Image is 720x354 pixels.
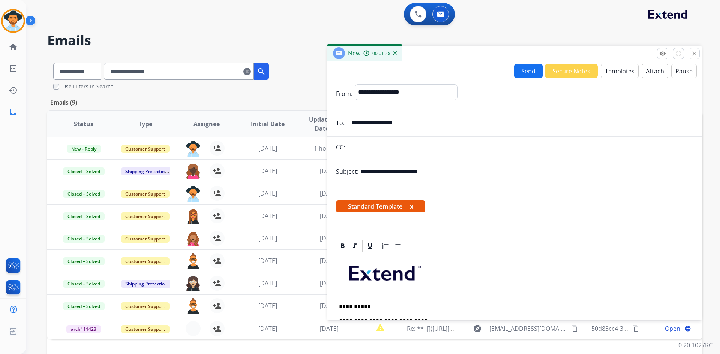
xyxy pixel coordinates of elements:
[186,298,201,314] img: agent-avatar
[186,186,201,202] img: agent-avatar
[74,119,93,128] span: Status
[659,50,666,57] mat-icon: remove_red_eye
[63,302,105,310] span: Closed – Solved
[675,50,682,57] mat-icon: fullscreen
[571,325,578,332] mat-icon: content_copy
[62,83,114,90] label: Use Filters In Search
[121,280,172,288] span: Shipping Protection
[9,86,18,95] mat-icon: history
[138,119,152,128] span: Type
[257,67,266,76] mat-icon: search
[63,167,105,175] span: Closed – Solved
[67,145,101,153] span: New - Reply
[213,166,222,175] mat-icon: person_add
[121,145,169,153] span: Customer Support
[320,234,339,242] span: [DATE]
[258,279,277,287] span: [DATE]
[372,51,390,57] span: 00:01:28
[47,33,702,48] h2: Emails
[473,324,482,333] mat-icon: explore
[186,208,201,224] img: agent-avatar
[305,115,339,133] span: Updated Date
[9,64,18,73] mat-icon: list_alt
[121,302,169,310] span: Customer Support
[489,324,567,333] span: [EMAIL_ADDRESS][DOMAIN_NAME]
[121,257,169,265] span: Customer Support
[380,240,391,252] div: Ordered List
[121,190,169,198] span: Customer Support
[186,163,201,179] img: agent-avatar
[642,64,668,78] button: Attach
[213,301,222,310] mat-icon: person_add
[258,257,277,265] span: [DATE]
[121,325,169,333] span: Customer Support
[213,144,222,153] mat-icon: person_add
[121,212,169,220] span: Customer Support
[314,144,345,152] span: 1 hour ago
[121,167,172,175] span: Shipping Protection
[243,67,251,76] mat-icon: clear
[47,98,80,107] p: Emails (9)
[213,234,222,243] mat-icon: person_add
[407,324,498,333] span: Re: ** ![]([URL][DOMAIN_NAME]..
[3,10,24,31] img: avatar
[258,167,277,175] span: [DATE]
[320,324,339,333] span: [DATE]
[213,279,222,288] mat-icon: person_add
[63,235,105,243] span: Closed – Solved
[66,325,101,333] span: arch111423
[186,231,201,246] img: agent-avatar
[337,240,348,252] div: Bold
[258,324,277,333] span: [DATE]
[63,190,105,198] span: Closed – Solved
[191,324,195,333] span: +
[121,235,169,243] span: Customer Support
[213,211,222,220] mat-icon: person_add
[671,64,697,78] button: Pause
[186,141,201,157] img: agent-avatar
[376,323,385,332] mat-icon: report_problem
[9,42,18,51] mat-icon: home
[320,167,339,175] span: [DATE]
[336,118,345,127] p: To:
[63,280,105,288] span: Closed – Solved
[684,325,691,332] mat-icon: language
[678,341,712,350] p: 0.20.1027RC
[591,324,705,333] span: 50d83cc4-370c-4071-a940-9afe1097b8a1
[186,276,201,291] img: agent-avatar
[665,324,680,333] span: Open
[186,321,201,336] button: +
[251,119,285,128] span: Initial Date
[691,50,697,57] mat-icon: close
[258,144,277,152] span: [DATE]
[63,212,105,220] span: Closed – Solved
[186,253,201,269] img: agent-avatar
[193,119,220,128] span: Assignee
[320,279,339,287] span: [DATE]
[348,49,360,57] span: New
[601,64,639,78] button: Templates
[392,240,403,252] div: Bullet List
[514,64,543,78] button: Send
[213,189,222,198] mat-icon: person_add
[349,240,360,252] div: Italic
[320,257,339,265] span: [DATE]
[320,189,339,197] span: [DATE]
[336,143,345,152] p: CC:
[213,324,222,333] mat-icon: person_add
[213,256,222,265] mat-icon: person_add
[336,89,352,98] p: From:
[545,64,598,78] button: Secure Notes
[410,202,413,211] button: x
[258,189,277,197] span: [DATE]
[364,240,376,252] div: Underline
[320,302,339,310] span: [DATE]
[320,212,339,220] span: [DATE]
[63,257,105,265] span: Closed – Solved
[258,234,277,242] span: [DATE]
[336,167,358,176] p: Subject:
[9,108,18,117] mat-icon: inbox
[258,302,277,310] span: [DATE]
[632,325,639,332] mat-icon: content_copy
[336,200,425,212] span: Standard Template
